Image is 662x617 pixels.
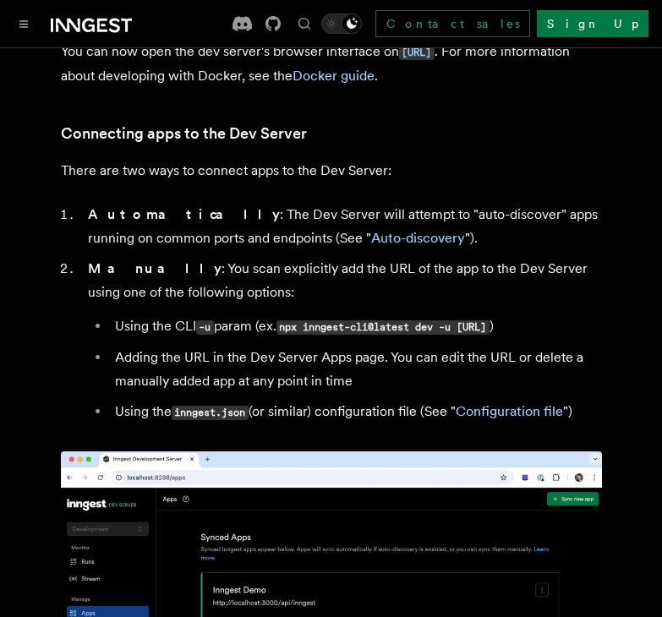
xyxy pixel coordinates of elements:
[371,230,465,246] a: Auto-discovery
[456,403,563,419] a: Configuration file
[61,122,307,145] a: Connecting apps to the Dev Server
[83,257,602,424] li: : You scan explicitly add the URL of the app to the Dev Server using one of the following options:
[83,203,602,250] li: : The Dev Server will attempt to "auto-discover" apps running on common ports and endpoints (See ...
[399,46,435,60] code: [URL]
[61,40,602,88] p: You can now open the dev server's browser interface on . For more information about developing wi...
[110,400,602,424] li: Using the (or similar) configuration file (See " ")
[88,260,222,276] strong: Manually
[61,159,602,183] p: There are two ways to connect apps to the Dev Server:
[537,10,648,37] a: Sign Up
[196,320,214,335] code: -u
[172,406,249,420] code: inngest.json
[293,68,375,84] a: Docker guide
[375,10,530,37] a: Contact sales
[276,320,490,335] code: npx inngest-cli@latest dev -u [URL]
[110,314,602,339] li: Using the CLI param (ex. )
[110,346,602,393] li: Adding the URL in the Dev Server Apps page. You can edit the URL or delete a manually added app a...
[14,14,34,34] button: Toggle navigation
[88,206,280,222] strong: Automatically
[321,14,362,34] button: Toggle dark mode
[294,14,315,34] button: Find something...
[399,43,435,59] a: [URL]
